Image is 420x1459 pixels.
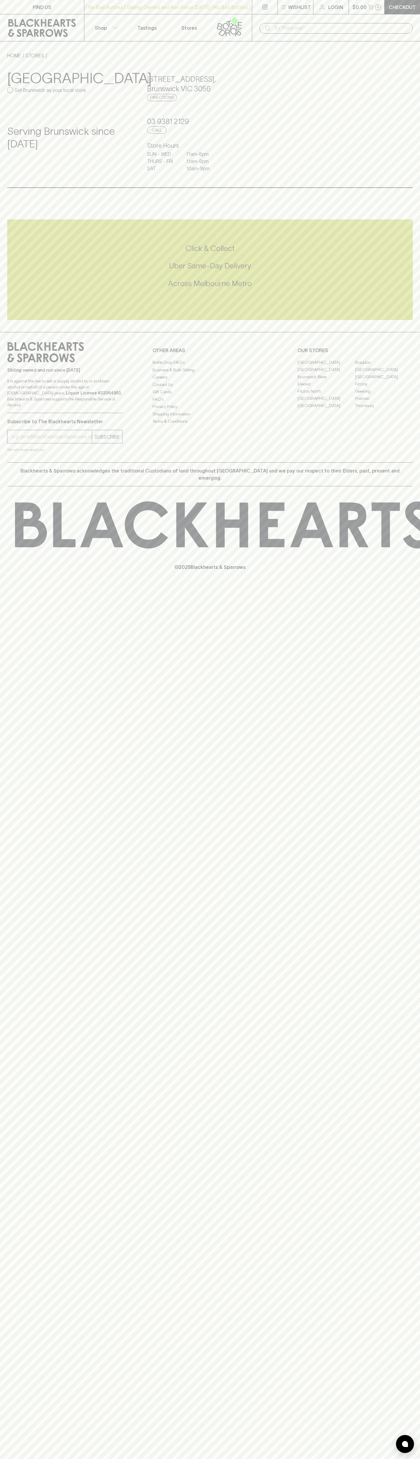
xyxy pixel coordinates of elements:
a: Privacy Policy [153,403,268,410]
a: Elwood [298,380,355,388]
p: 11am - 9pm [186,158,216,165]
a: Fitzroy North [298,388,355,395]
p: Shop [95,24,107,32]
a: Prahran [355,395,413,402]
a: FAQ's [153,396,268,403]
input: e.g. jane@blackheartsandsparrows.com.au [12,432,92,442]
p: SUBSCRIBE [95,433,120,440]
a: Tastings [126,14,168,41]
a: HOME [7,53,21,58]
h5: Across Melbourne Metro [7,279,413,288]
h4: Serving Brunswick since [DATE] [7,125,133,150]
p: Stores [181,24,197,32]
p: 11am - 8pm [186,150,216,158]
p: Login [328,4,343,11]
a: Careers [153,374,268,381]
p: Subscribe to The Blackhearts Newsletter [7,418,122,425]
p: Blackhearts & Sparrows acknowledges the traditional Custodians of land throughout [GEOGRAPHIC_DAT... [12,467,408,482]
a: Stores [168,14,210,41]
h5: [STREET_ADDRESS] , Brunswick VIC 3056 [147,74,273,94]
a: [GEOGRAPHIC_DATA] [298,366,355,373]
button: Shop [84,14,126,41]
a: [GEOGRAPHIC_DATA] [355,373,413,380]
a: Bottle Drop FAQ's [153,359,268,366]
p: 10am - 9pm [186,165,216,172]
p: Set Brunswick as your local store [15,86,86,94]
h5: Uber Same-Day Delivery [7,261,413,271]
a: Business & Bulk Gifting [153,366,268,373]
a: Fitzroy [355,380,413,388]
a: Contact Us [153,381,268,388]
a: Brunswick West [298,373,355,380]
input: Try "Pinot noir" [274,23,408,33]
a: Call [147,126,166,134]
p: Checkout [389,4,416,11]
strong: Liquor License #32064953 [66,391,121,395]
button: SUBSCRIBE [92,430,122,443]
p: SUN - WED [147,150,177,158]
a: STORES [26,53,44,58]
a: Geelong [355,388,413,395]
p: $0.00 [352,4,367,11]
p: We will never spam you [7,447,122,453]
a: [GEOGRAPHIC_DATA] [298,395,355,402]
h5: 03 9381 2129 [147,117,273,126]
img: bubble-icon [402,1441,408,1447]
p: OTHER AREAS [153,347,268,354]
a: Directions [147,94,177,101]
p: OUR STORES [298,347,413,354]
p: THURS - FRI [147,158,177,165]
a: Braddon [355,359,413,366]
a: Thornbury [355,402,413,409]
a: Terms & Conditions [153,418,268,425]
p: Sibling owned and run since [DATE] [7,367,122,373]
p: Wishlist [288,4,311,11]
a: [GEOGRAPHIC_DATA] [298,359,355,366]
p: FIND US [33,4,51,11]
h6: Store Hours [147,141,273,150]
p: SAT [147,165,177,172]
p: Tastings [137,24,157,32]
a: Shipping Information [153,410,268,418]
p: 0 [377,5,379,9]
p: It is against the law to sell or supply alcohol to, or to obtain alcohol on behalf of a person un... [7,378,122,408]
h5: Click & Collect [7,243,413,253]
div: Call to action block [7,219,413,320]
h3: [GEOGRAPHIC_DATA] [7,70,133,86]
a: [GEOGRAPHIC_DATA] [355,366,413,373]
a: Gift Cards [153,388,268,396]
a: [GEOGRAPHIC_DATA] [298,402,355,409]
